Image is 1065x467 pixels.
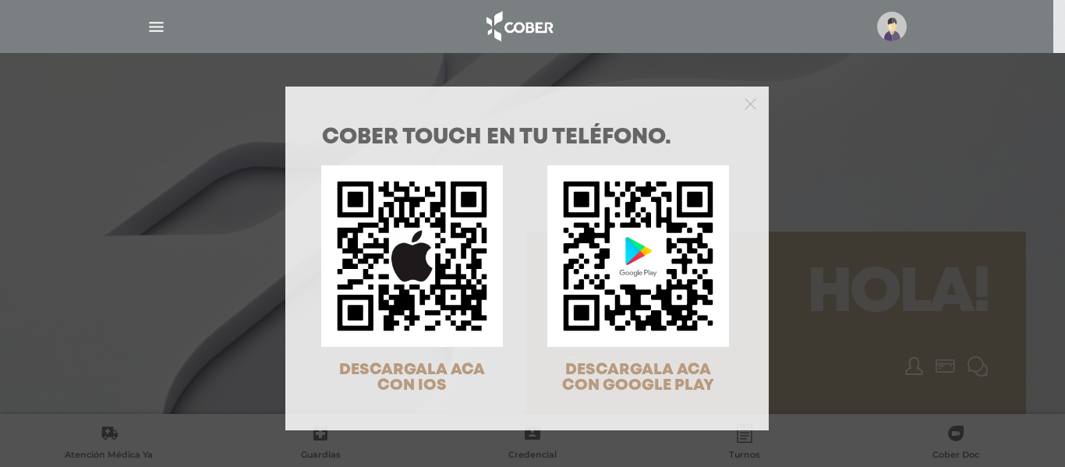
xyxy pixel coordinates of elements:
[547,165,729,347] img: qr-code
[562,363,714,393] span: DESCARGALA ACA CON GOOGLE PLAY
[321,165,503,347] img: qr-code
[745,96,756,110] button: Close
[322,127,732,149] h1: COBER TOUCH en tu teléfono.
[339,363,485,393] span: DESCARGALA ACA CON IOS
